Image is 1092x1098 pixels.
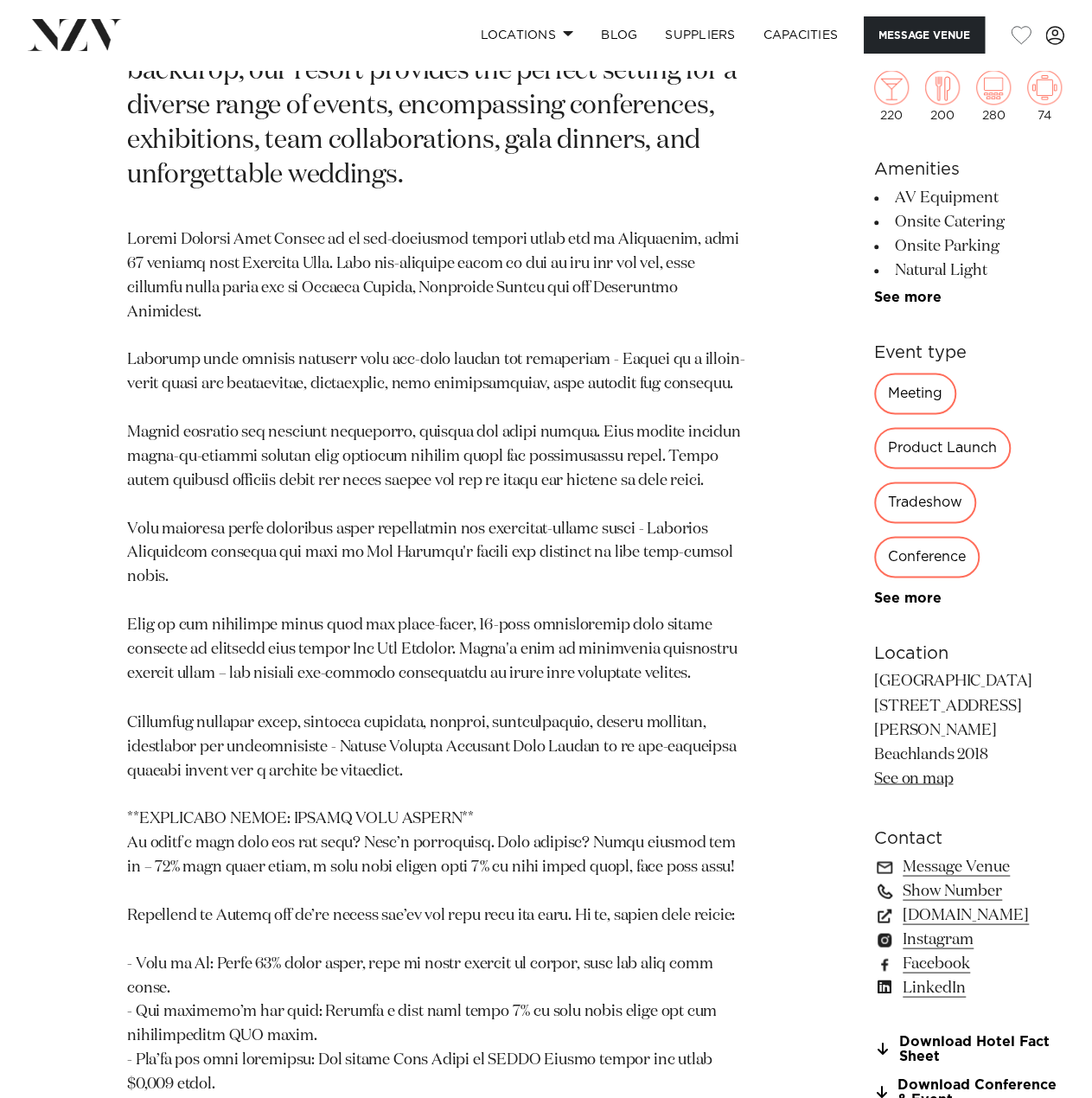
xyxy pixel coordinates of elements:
[864,16,985,54] button: Message Venue
[874,878,1062,903] a: Show Number
[874,259,1062,283] li: Natural Light
[750,16,853,54] a: Capacities
[1027,70,1062,122] div: 74
[874,373,956,414] div: Meeting
[976,70,1011,105] img: theatre.png
[874,670,1062,790] p: [GEOGRAPHIC_DATA] [STREET_ADDRESS][PERSON_NAME] Beachlands 2018
[874,927,1062,951] a: Instagram
[925,70,960,122] div: 200
[874,156,1062,182] h6: Amenities
[874,825,1062,851] h6: Contact
[466,16,587,54] a: Locations
[976,70,1011,122] div: 280
[874,641,1062,667] h6: Location
[874,210,1062,234] li: Onsite Catering
[874,903,1062,927] a: [DOMAIN_NAME]
[874,951,1062,975] a: Facebook
[874,536,980,578] div: Conference
[874,975,1062,999] a: LinkedIn
[28,19,122,50] img: nzv-logo.png
[874,70,909,105] img: cocktail.png
[925,70,960,105] img: dining.png
[651,16,749,54] a: SUPPLIERS
[874,186,1062,210] li: AV Equipment
[874,427,1011,469] div: Product Launch
[874,70,909,122] div: 220
[874,770,953,786] a: See on map
[1027,70,1062,105] img: meeting.png
[874,1034,1062,1063] a: Download Hotel Fact Sheet
[874,854,1062,878] a: Message Venue
[874,482,976,523] div: Tradeshow
[874,234,1062,259] li: Onsite Parking
[587,16,651,54] a: BLOG
[874,340,1062,366] h6: Event type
